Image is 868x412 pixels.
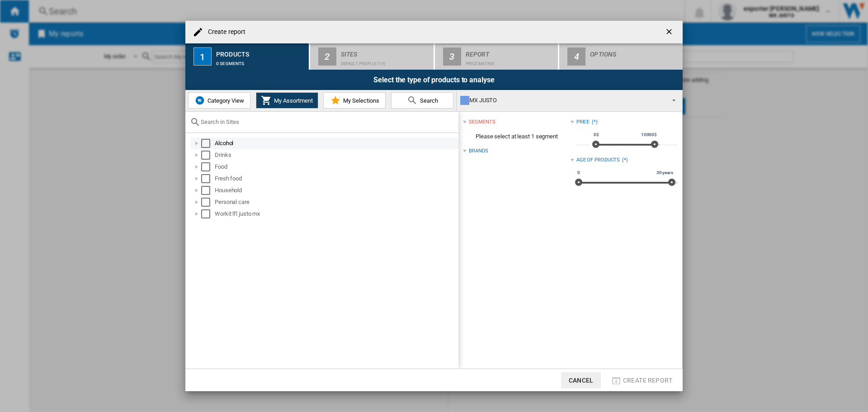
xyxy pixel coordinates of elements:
[391,92,453,109] button: Search
[341,47,430,57] div: Sites
[418,97,438,104] span: Search
[201,139,215,148] md-checkbox: Select
[640,131,658,138] span: 10000$
[205,97,244,104] span: Category View
[201,151,215,160] md-checkbox: Select
[201,118,454,125] input: Search in Sites
[216,57,305,66] div: 0 segments
[188,92,250,109] button: Category View
[201,186,215,195] md-checkbox: Select
[623,377,673,384] span: Create report
[460,94,664,107] div: MX JUSTO
[567,47,585,66] div: 4
[193,47,212,66] div: 1
[469,118,495,126] div: segments
[466,57,555,66] div: Price Matrix
[576,118,590,126] div: Price
[272,97,313,104] span: My Assortment
[256,92,318,109] button: My Assortment
[655,169,675,176] span: 30 years
[341,97,379,104] span: My Selections
[323,92,386,109] button: My Selections
[215,209,457,218] div: Workit lfl justo mx
[185,43,310,70] button: 1 Products 0 segments
[608,372,675,388] button: Create report
[435,43,559,70] button: 3 Report Price Matrix
[318,47,336,66] div: 2
[661,23,679,41] button: getI18NText('BUTTONS.CLOSE_DIALOG')
[576,169,581,176] span: 0
[561,372,601,388] button: Cancel
[216,47,305,57] div: Products
[443,47,461,66] div: 3
[466,47,555,57] div: Report
[559,43,683,70] button: 4 Options
[215,174,457,183] div: Fresh food
[201,174,215,183] md-checkbox: Select
[215,151,457,160] div: Drinks
[215,139,457,148] div: Alcohol
[463,128,570,145] span: Please select at least 1 segment
[215,186,457,195] div: Household
[194,95,205,106] img: wiser-icon-blue.png
[469,147,488,155] div: Brands
[201,198,215,207] md-checkbox: Select
[215,198,457,207] div: Personal care
[215,162,457,171] div: Food
[665,27,675,38] ng-md-icon: getI18NText('BUTTONS.CLOSE_DIALOG')
[310,43,434,70] button: 2 Sites Default profile (14)
[576,156,620,164] div: Age of products
[201,209,215,218] md-checkbox: Select
[185,70,683,90] div: Select the type of products to analyse
[341,57,430,66] div: Default profile (14)
[592,131,600,138] span: 0$
[203,28,245,37] h4: Create report
[590,47,679,57] div: Options
[201,162,215,171] md-checkbox: Select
